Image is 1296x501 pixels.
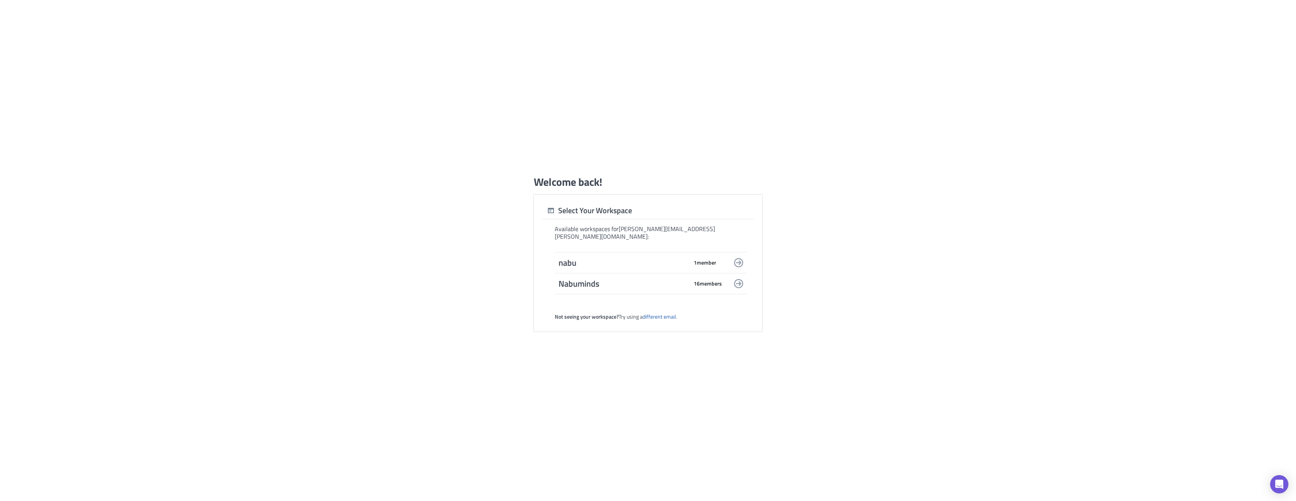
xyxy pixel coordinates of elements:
[694,259,716,266] span: 1 member
[1270,475,1288,493] div: Open Intercom Messenger
[694,280,722,287] span: 16 member s
[534,175,602,189] h1: Welcome back!
[559,257,688,268] span: nabu
[555,313,747,320] div: Try using a .
[541,206,632,215] div: Select Your Workspace
[555,225,747,241] div: Available workspaces for [PERSON_NAME][EMAIL_ADDRESS][PERSON_NAME][DOMAIN_NAME] :
[643,313,676,321] a: different email
[559,278,688,289] span: Nabuminds
[555,313,619,321] strong: Not seeing your workspace?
